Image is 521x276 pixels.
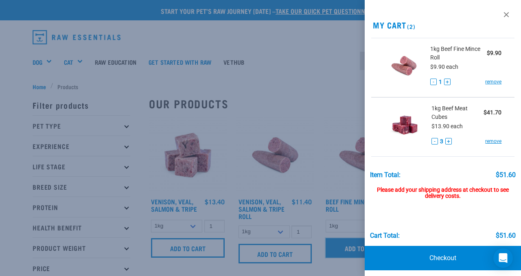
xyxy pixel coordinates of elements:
button: + [444,79,451,85]
span: $9.90 each [430,64,458,70]
div: $51.60 [495,171,515,179]
div: $51.60 [495,232,515,239]
button: - [430,79,437,85]
div: Please add your shipping address at checkout to see delivery costs. [370,179,516,200]
span: 1kg Beef Fine Mince Roll [430,45,487,62]
button: - [431,138,438,145]
span: 3 [440,137,443,146]
span: (2) [406,25,416,28]
strong: $41.70 [484,109,501,116]
img: Beef Meat Cubes [384,104,425,146]
a: Checkout [365,246,521,270]
a: remove [485,78,501,85]
strong: $9.90 [487,50,501,56]
div: Open Intercom Messenger [493,248,513,268]
img: Beef Fine Mince Roll [384,45,424,87]
span: 1 [439,78,442,86]
div: Cart total: [370,232,400,239]
span: $13.90 each [431,123,463,129]
span: 1kg Beef Meat Cubes [431,104,484,121]
a: remove [485,138,501,145]
h2: My Cart [365,20,521,30]
div: Item Total: [370,171,401,179]
button: + [445,138,452,145]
